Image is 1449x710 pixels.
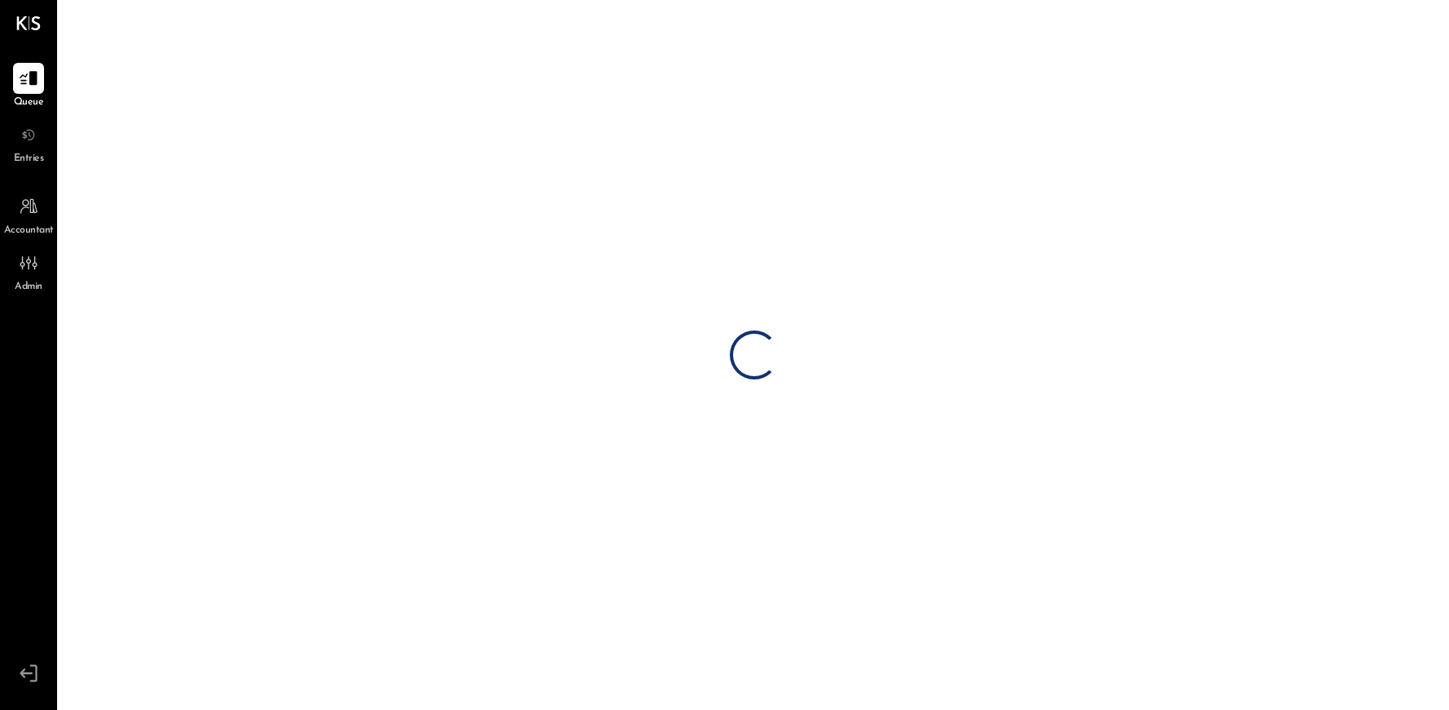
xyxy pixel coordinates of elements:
a: Accountant [1,191,56,238]
a: Queue [1,63,56,110]
a: Entries [1,119,56,166]
span: Entries [14,152,44,166]
span: Accountant [4,224,54,238]
span: Admin [15,280,42,295]
a: Admin [1,247,56,295]
span: Queue [14,95,44,110]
